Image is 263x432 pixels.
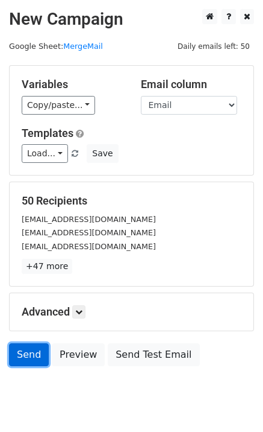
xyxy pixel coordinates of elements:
small: [EMAIL_ADDRESS][DOMAIN_NAME] [22,242,156,251]
a: +47 more [22,259,72,274]
h5: Advanced [22,305,241,319]
iframe: Chat Widget [203,374,263,432]
a: Preview [52,343,105,366]
a: Copy/paste... [22,96,95,115]
a: Templates [22,127,73,139]
h5: Variables [22,78,123,91]
button: Save [87,144,118,163]
a: Load... [22,144,68,163]
h2: New Campaign [9,9,254,30]
span: Daily emails left: 50 [173,40,254,53]
a: Daily emails left: 50 [173,42,254,51]
h5: 50 Recipients [22,194,241,208]
small: [EMAIL_ADDRESS][DOMAIN_NAME] [22,215,156,224]
a: MergeMail [63,42,103,51]
a: Send [9,343,49,366]
a: Send Test Email [108,343,199,366]
small: [EMAIL_ADDRESS][DOMAIN_NAME] [22,228,156,237]
h5: Email column [141,78,242,91]
small: Google Sheet: [9,42,103,51]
